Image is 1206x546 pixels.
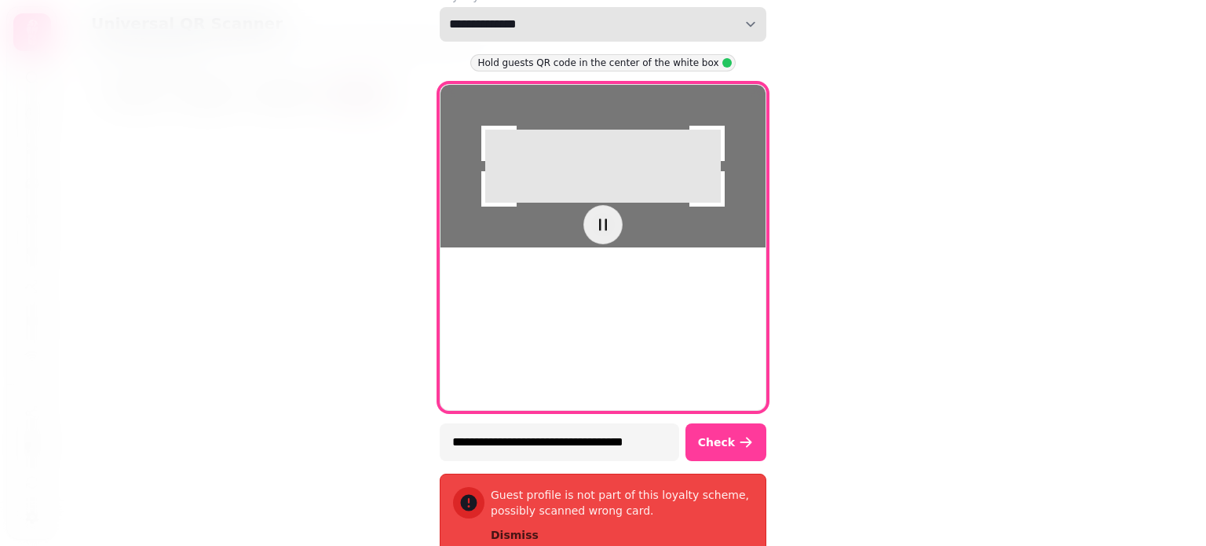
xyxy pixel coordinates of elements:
[698,437,735,448] span: Check
[491,487,753,519] p: Guest profile is not part of this loyalty scheme, possibly scanned wrong card.
[491,530,539,541] span: Dismiss
[478,525,551,545] button: Dismiss
[477,57,718,69] p: Hold guests QR code in the center of the white box
[685,423,766,461] button: Check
